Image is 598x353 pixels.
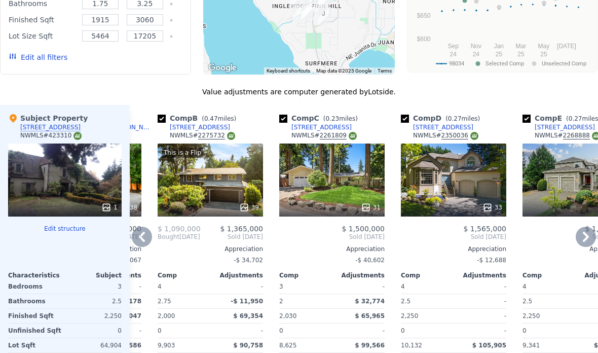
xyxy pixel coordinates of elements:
div: [DATE] [158,233,200,241]
div: [STREET_ADDRESS] [291,123,352,131]
a: [STREET_ADDRESS] [401,123,473,131]
span: 3 [279,283,283,290]
a: [STREET_ADDRESS] [279,123,352,131]
span: Bought [158,233,179,241]
span: Sold [DATE] [401,233,506,241]
text: [DATE] [557,43,576,50]
img: NWMLS Logo [73,132,82,140]
img: Google [206,61,239,75]
span: $ 1,565,000 [463,225,506,233]
div: Subject Property [8,113,88,123]
div: - [456,324,506,338]
span: 9,903 [158,342,175,349]
img: NWMLS Logo [470,132,478,140]
span: $ 99,566 [355,342,385,349]
div: - [334,324,385,338]
span: 0.27 [448,115,462,122]
span: $ 105,905 [472,342,506,349]
div: 1 [101,202,118,213]
div: - [456,294,506,308]
div: - [456,279,506,294]
div: This is a Flip [162,148,203,158]
div: Lot Sqft [8,338,63,352]
div: 2 [279,294,330,308]
button: Clear [169,34,173,39]
span: $ 1,500,000 [342,225,385,233]
div: NWMLS # 423310 [20,131,82,140]
text: 25 [495,51,502,58]
div: - [212,324,263,338]
div: 39 [239,202,259,213]
span: 0 [401,327,405,334]
button: Keyboard shortcuts [267,67,310,75]
div: NWMLS # [413,131,478,140]
div: Comp [279,271,332,279]
div: Adjustments [454,271,506,279]
span: Map data ©2025 Google [316,68,371,74]
div: 8026 NE 122nd Pl [314,5,333,30]
div: Lot Size Sqft [9,29,76,43]
span: ( miles) [198,115,240,122]
text: 98034 [449,60,464,67]
div: Bedrooms [8,279,63,294]
div: NWMLS # [170,131,235,140]
div: Comp [522,271,575,279]
div: Comp C [279,113,362,123]
div: 31 [361,202,381,213]
div: Characteristics [8,271,65,279]
button: Edit all filters [9,52,67,62]
div: Appreciation [158,245,263,253]
span: $ 90,758 [233,342,263,349]
div: Comp B [158,113,240,123]
div: 2.5 [522,294,573,308]
span: $ 32,774 [355,298,385,305]
div: - [334,279,385,294]
span: -$ 40,602 [355,257,385,264]
span: 0 [522,327,527,334]
span: $ 1,365,000 [220,225,263,233]
span: 0 [158,327,162,334]
button: Edit structure [8,225,122,233]
div: 0 [67,324,122,338]
span: 4 [522,283,527,290]
text: $600 [417,36,430,43]
div: [STREET_ADDRESS] [170,123,230,131]
div: 3 [67,279,122,294]
div: - [456,309,506,323]
div: 64,904 [67,338,122,352]
span: -$ 12,688 [477,257,506,264]
text: Selected Comp [485,60,524,67]
text: Jan [494,43,503,50]
div: Comp [158,271,210,279]
div: Appreciation [279,245,385,253]
span: 2,000 [158,312,175,320]
span: 4 [401,283,405,290]
text: Sep [447,43,459,50]
div: Comp [401,271,454,279]
span: $ 1,090,000 [158,225,201,233]
div: Comp D [401,113,484,123]
span: ( miles) [319,115,362,122]
div: 2.5 [67,294,122,308]
span: Sold [DATE] [279,233,385,241]
span: 4 [158,283,162,290]
text: 25 [517,51,525,58]
span: 0.23 [325,115,339,122]
span: 9,341 [522,342,540,349]
div: [STREET_ADDRESS] [413,123,473,131]
div: 7282 NE 122nd St [289,2,308,27]
div: [STREET_ADDRESS] [535,123,595,131]
span: Sold [DATE] [200,233,263,241]
div: Bathrooms [8,294,63,308]
text: Nov [470,43,481,50]
span: ( miles) [441,115,484,122]
div: 2,250 [67,309,122,323]
a: [STREET_ADDRESS] [522,123,595,131]
span: 0.27 [569,115,582,122]
span: $ 65,965 [355,312,385,320]
span: -$ 34,702 [234,257,263,264]
img: NWMLS Logo [349,132,357,140]
span: 0 [279,327,283,334]
a: Terms [378,68,392,74]
div: 2.5 [401,294,452,308]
